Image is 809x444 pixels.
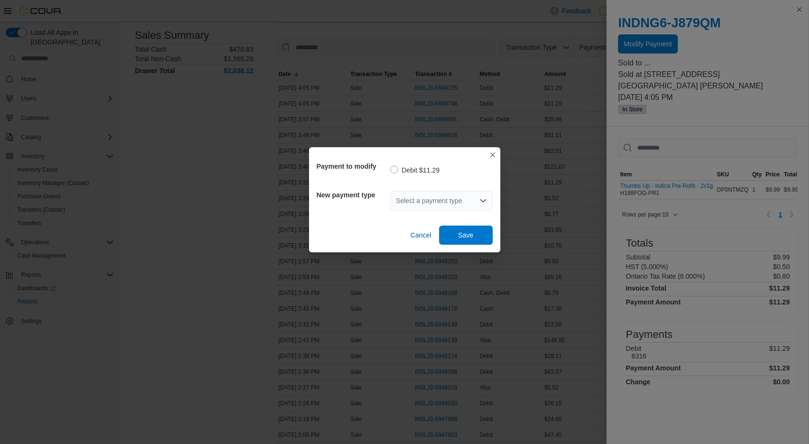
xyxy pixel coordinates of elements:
h5: Payment to modify [317,157,388,176]
button: Save [439,226,493,245]
label: Debit $11.29 [390,164,440,176]
span: Cancel [410,230,432,240]
button: Closes this modal window [487,149,499,161]
button: Open list of options [479,197,487,205]
input: Accessible screen reader label [396,195,397,206]
button: Cancel [407,226,435,245]
h5: New payment type [317,185,388,205]
span: Save [458,230,474,240]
